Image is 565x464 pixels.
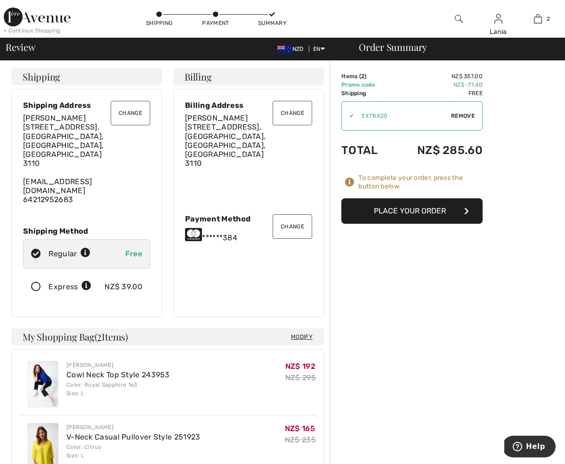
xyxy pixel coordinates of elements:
[341,134,392,166] td: Total
[392,72,483,81] td: NZ$ 357.00
[313,46,325,52] span: EN
[11,328,324,345] h4: My Shopping Bag
[504,436,556,459] iframe: Opens a widget where you can find more information
[4,8,71,26] img: 1ère Avenue
[23,114,86,122] span: [PERSON_NAME]
[392,89,483,98] td: Free
[4,26,61,35] div: < Continue Shopping
[354,102,451,130] input: Promo code
[6,42,35,52] span: Review
[285,373,316,382] s: NZ$ 295
[95,330,128,343] span: ( Items)
[494,14,502,23] a: Sign In
[23,122,104,168] span: [STREET_ADDRESS], [GEOGRAPHIC_DATA], [GEOGRAPHIC_DATA], [GEOGRAPHIC_DATA] 3110
[66,381,170,398] div: Color: Royal Sapphire 163 Size: L
[66,361,170,369] div: [PERSON_NAME]
[27,361,58,407] img: Cowl Neck Top Style 243953
[66,432,201,441] a: V-Neck Casual Pullover Style 251923
[342,112,354,120] div: ✔
[48,248,90,260] div: Regular
[111,101,150,125] button: Change
[341,89,392,98] td: Shipping
[518,13,557,24] a: 2
[202,19,230,27] div: Payment
[66,443,201,460] div: Color: Citrus Size: L
[23,101,150,110] div: Shipping Address
[291,332,313,342] span: Modify
[392,81,483,89] td: NZ$ -71.40
[479,27,517,37] div: Lania
[277,46,307,52] span: NZD
[125,249,142,258] span: Free
[534,13,542,24] img: My Bag
[347,42,559,52] div: Order Summary
[185,72,211,81] span: Billing
[185,122,266,168] span: [STREET_ADDRESS], [GEOGRAPHIC_DATA], [GEOGRAPHIC_DATA], [GEOGRAPHIC_DATA] 3110
[48,281,91,293] div: Express
[341,198,483,224] button: Place Your Order
[23,227,150,236] div: Shipping Method
[341,81,392,89] td: Promo code
[273,214,312,239] button: Change
[285,435,316,444] s: NZ$ 235
[23,114,150,204] div: [EMAIL_ADDRESS][DOMAIN_NAME] 64212952683
[547,15,550,23] span: 2
[392,134,483,166] td: NZ$ 285.60
[455,13,463,24] img: search the website
[273,101,312,125] button: Change
[258,19,286,27] div: Summary
[66,370,170,379] a: Cowl Neck Top Style 243953
[23,72,60,81] span: Shipping
[358,174,483,191] div: To complete your order, press the button below.
[185,101,312,110] div: Billing Address
[105,281,142,293] div: NZ$ 39.00
[66,423,201,431] div: [PERSON_NAME]
[451,112,475,120] span: Remove
[285,424,315,433] span: NZ$ 165
[341,72,392,81] td: Items ( )
[97,330,102,342] span: 2
[494,13,502,24] img: My Info
[185,114,248,122] span: [PERSON_NAME]
[277,46,292,53] img: New Zealand Dollar
[145,19,173,27] div: Shipping
[285,362,315,371] span: NZ$ 192
[185,214,312,223] div: Payment Method
[361,73,364,80] span: 2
